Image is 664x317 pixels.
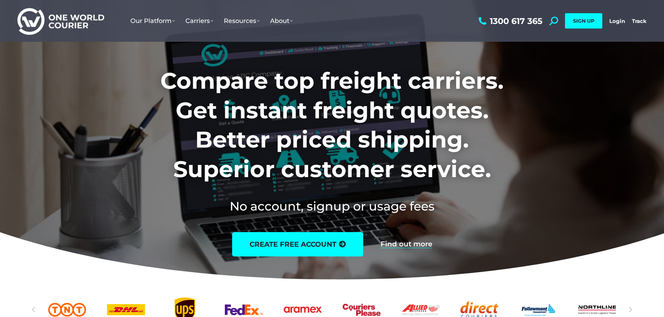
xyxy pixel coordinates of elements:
h1: Compare top freight carriers. Get instant freight quotes. Better priced shipping. Superior custom... [114,66,550,184]
span: SIGN UP [573,18,594,24]
a: create free account [232,232,363,256]
a: About [265,10,298,32]
span: About [270,17,293,25]
h2: No account, signup or usage fees [114,198,550,215]
a: SIGN UP [565,13,602,29]
a: Login [609,18,625,24]
a: Resources [219,10,265,32]
a: Track [632,18,647,24]
span: Resources [224,17,260,25]
a: 1300 617 365 [477,17,542,25]
a: Find out more [381,240,432,248]
a: Our Platform [125,10,180,32]
span: Carriers [185,17,213,25]
a: Carriers [180,10,219,32]
img: One World Courier [17,7,104,35]
span: Our Platform [130,17,175,25]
